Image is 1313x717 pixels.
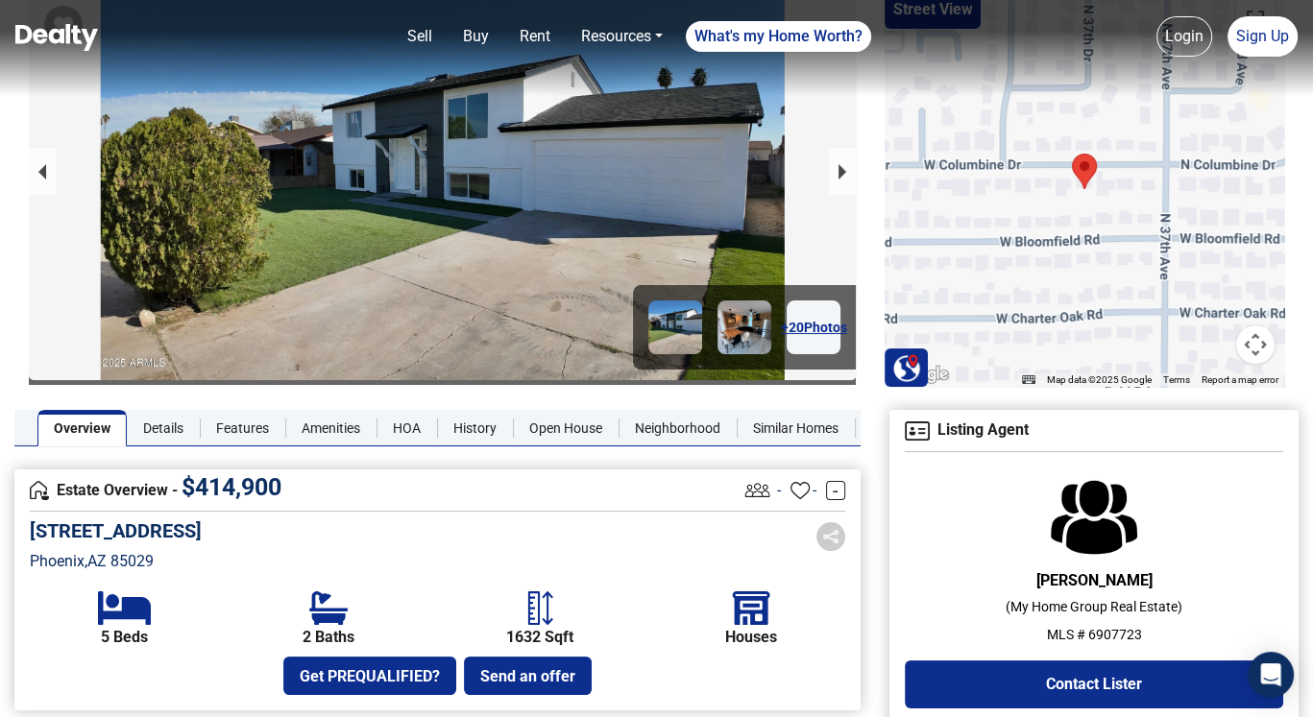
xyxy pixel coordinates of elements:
[829,148,856,195] button: next slide / item
[905,597,1283,617] p: ( My Home Group Real Estate )
[1228,16,1298,57] a: Sign Up
[741,473,774,507] img: Listing View
[200,410,285,446] a: Features
[37,410,127,446] a: Overview
[101,629,148,646] b: 5 Beds
[1163,374,1190,385] a: Terms
[437,410,513,446] a: History
[905,421,1283,441] h4: Listing Agent
[905,625,1283,645] p: MLS # 6907723
[777,479,781,502] span: -
[725,629,777,646] b: Houses
[29,148,56,195] button: previous slide / item
[686,21,871,52] a: What's my Home Worth?
[283,657,456,695] button: Get PREQUALIFIED?
[717,300,771,354] img: Image
[572,17,669,56] a: Resources
[506,629,573,646] b: 1632 Sqft
[399,17,439,56] a: Sell
[1202,374,1278,385] a: Report a map error
[1022,373,1035,387] button: Keyboard shortcuts
[619,410,737,446] a: Neighborhood
[127,410,200,446] a: Details
[10,659,67,717] iframe: BigID CMP Widget
[511,17,557,56] a: Rent
[790,481,810,500] img: Favourites
[303,629,354,646] b: 2 Baths
[826,481,845,500] a: -
[377,410,437,446] a: HOA
[737,410,855,446] a: Similar Homes
[513,410,619,446] a: Open House
[182,473,281,501] span: $ 414,900
[30,481,49,500] img: Overview
[648,300,702,354] img: Image
[813,479,816,502] span: -
[15,24,98,51] img: Dealty - Buy, Sell & Rent Homes
[905,571,1283,589] h6: [PERSON_NAME]
[1248,652,1294,698] div: Open Intercom Messenger
[30,550,202,573] p: Phoenix , AZ 85029
[905,660,1283,708] button: Contact Lister
[30,519,202,542] h5: [STREET_ADDRESS]
[454,17,496,56] a: Buy
[787,300,840,354] a: +20Photos
[285,410,377,446] a: Amenities
[1047,374,1152,385] span: Map data ©2025 Google
[30,480,741,501] h4: Estate Overview -
[464,657,592,695] button: Send an offer
[892,353,921,382] img: Search Homes at Dealty
[1051,479,1137,556] img: Agent
[1236,325,1275,364] button: Map camera controls
[905,421,930,441] img: Agent
[1156,16,1212,57] a: Login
